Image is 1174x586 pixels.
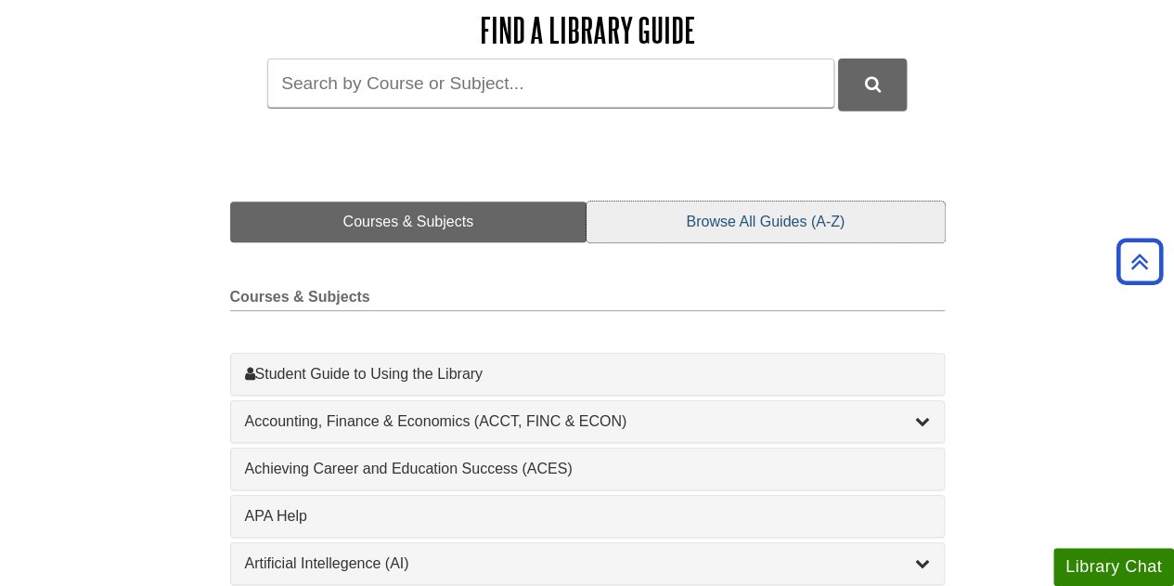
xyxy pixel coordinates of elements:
[267,59,834,108] input: Search by Course or Subject...
[230,11,945,49] h2: Find a Library Guide
[245,363,930,385] a: Student Guide to Using the Library
[230,289,945,311] h2: Courses & Subjects
[230,202,587,242] a: Courses & Subjects
[1053,548,1174,586] button: Library Chat
[1110,249,1169,274] a: Back to Top
[587,202,944,242] a: Browse All Guides (A-Z)
[245,458,930,480] a: Achieving Career and Education Success (ACES)
[245,553,930,575] a: Artificial Intellegence (AI)
[245,410,930,433] a: Accounting, Finance & Economics (ACCT, FINC & ECON)
[245,505,930,527] a: APA Help
[865,76,881,93] i: Search Library Guides
[838,59,907,110] button: DU Library Guides Search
